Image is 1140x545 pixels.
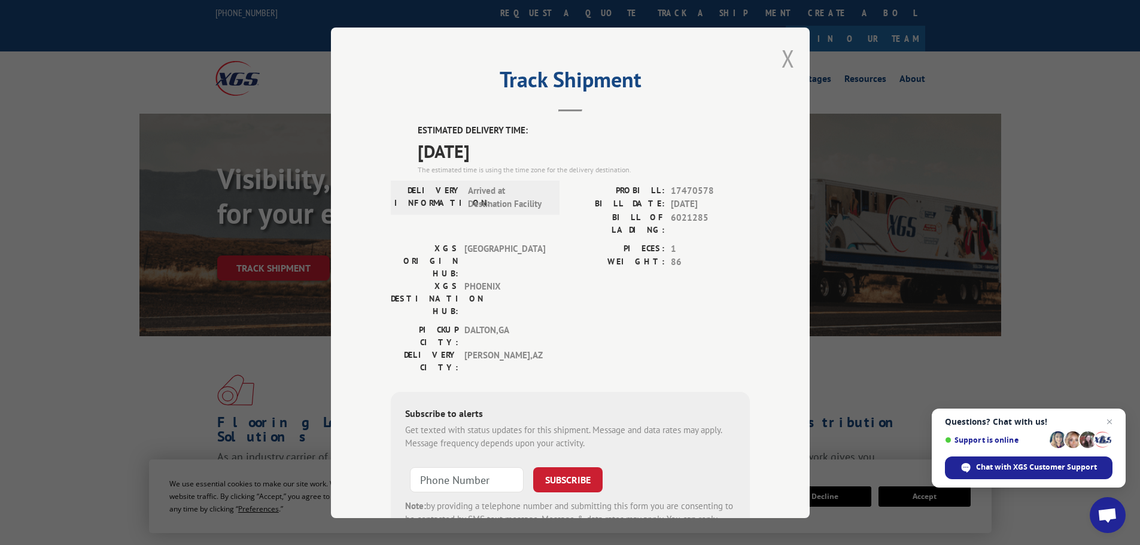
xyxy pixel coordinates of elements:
label: BILL OF LADING: [570,211,665,236]
div: Get texted with status updates for this shipment. Message and data rates may apply. Message frequ... [405,423,735,450]
label: DELIVERY INFORMATION: [394,184,462,211]
label: WEIGHT: [570,255,665,269]
span: [GEOGRAPHIC_DATA] [464,242,545,279]
div: The estimated time is using the time zone for the delivery destination. [418,164,750,175]
span: Support is online [945,436,1045,444]
span: 86 [671,255,750,269]
span: Chat with XGS Customer Support [976,462,1097,473]
button: SUBSCRIBE [533,467,603,492]
label: XGS DESTINATION HUB: [391,279,458,317]
div: Chat with XGS Customer Support [945,456,1112,479]
span: DALTON , GA [464,323,545,348]
label: XGS ORIGIN HUB: [391,242,458,279]
label: PICKUP CITY: [391,323,458,348]
div: Open chat [1090,497,1126,533]
input: Phone Number [410,467,524,492]
div: Subscribe to alerts [405,406,735,423]
span: 1 [671,242,750,255]
div: by providing a telephone number and submitting this form you are consenting to be contacted by SM... [405,499,735,540]
span: PHOENIX [464,279,545,317]
label: DELIVERY CITY: [391,348,458,373]
span: 6021285 [671,211,750,236]
button: Close modal [782,42,795,74]
span: Close chat [1102,415,1117,429]
label: BILL DATE: [570,197,665,211]
label: PROBILL: [570,184,665,197]
span: 17470578 [671,184,750,197]
span: [DATE] [671,197,750,211]
h2: Track Shipment [391,71,750,94]
span: Questions? Chat with us! [945,417,1112,427]
span: [PERSON_NAME] , AZ [464,348,545,373]
label: ESTIMATED DELIVERY TIME: [418,124,750,138]
span: [DATE] [418,137,750,164]
span: Arrived at Destination Facility [468,184,549,211]
strong: Note: [405,500,426,511]
label: PIECES: [570,242,665,255]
